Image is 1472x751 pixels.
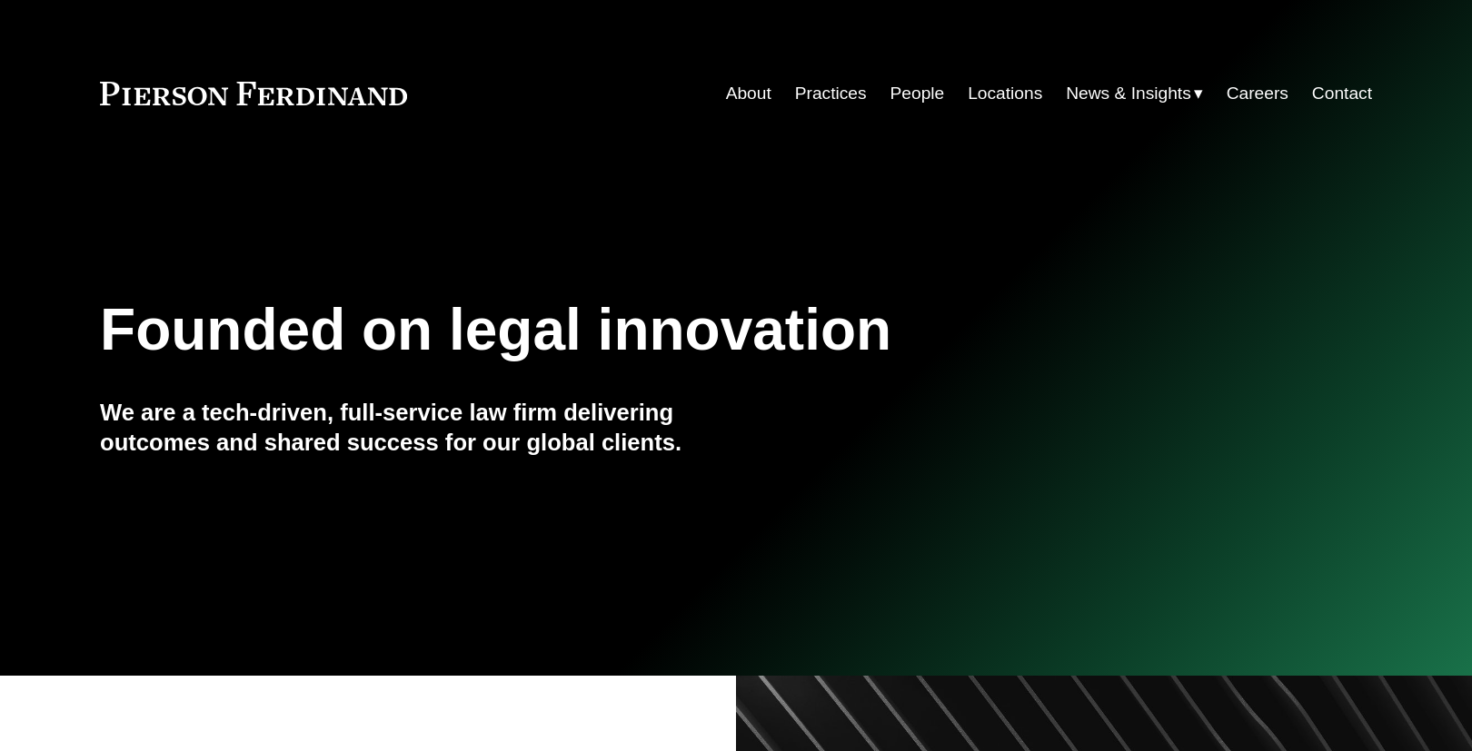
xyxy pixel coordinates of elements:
[1312,76,1372,111] a: Contact
[1227,76,1288,111] a: Careers
[100,398,736,457] h4: We are a tech-driven, full-service law firm delivering outcomes and shared success for our global...
[795,76,867,111] a: Practices
[100,297,1160,363] h1: Founded on legal innovation
[890,76,945,111] a: People
[1066,78,1191,110] span: News & Insights
[968,76,1042,111] a: Locations
[726,76,771,111] a: About
[1066,76,1203,111] a: folder dropdown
